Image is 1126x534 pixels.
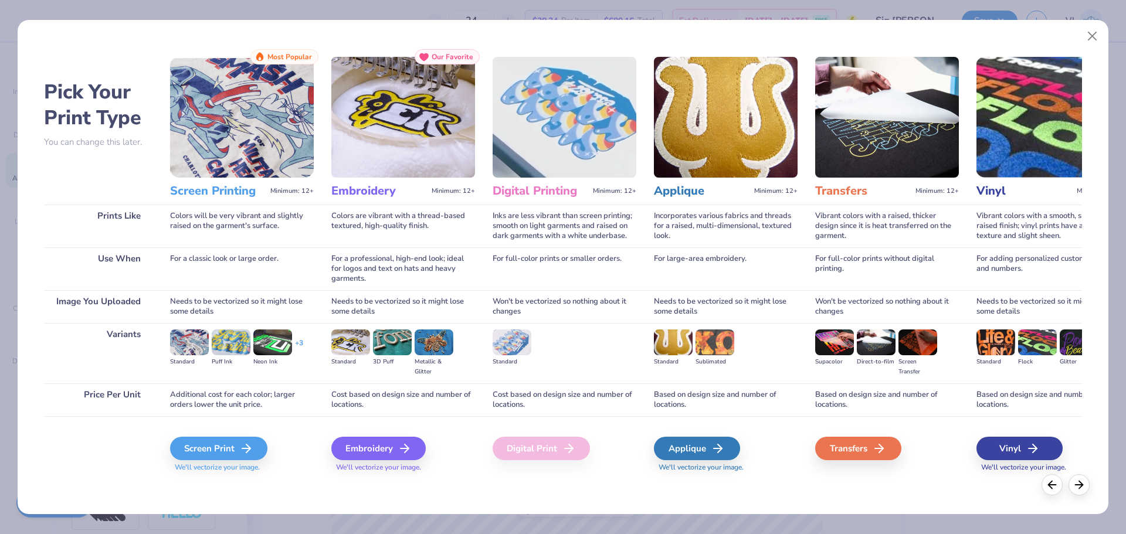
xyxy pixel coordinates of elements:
[815,437,901,460] div: Transfers
[898,329,937,355] img: Screen Transfer
[815,383,959,416] div: Based on design size and number of locations.
[976,462,1120,472] span: We'll vectorize your image.
[976,383,1120,416] div: Based on design size and number of locations.
[1018,329,1057,355] img: Flock
[976,437,1063,460] div: Vinyl
[898,357,937,377] div: Screen Transfer
[331,57,475,178] img: Embroidery
[170,383,314,416] div: Additional cost for each color; larger orders lower the unit price.
[331,437,426,460] div: Embroidery
[295,338,303,358] div: + 3
[331,383,475,416] div: Cost based on design size and number of locations.
[654,357,693,367] div: Standard
[493,357,531,367] div: Standard
[331,462,475,472] span: We'll vectorize your image.
[976,247,1120,290] div: For adding personalized custom names and numbers.
[654,247,798,290] div: For large-area embroidery.
[170,329,209,355] img: Standard
[654,57,798,178] img: Applique
[1018,357,1057,367] div: Flock
[654,329,693,355] img: Standard
[976,329,1015,355] img: Standard
[493,290,636,323] div: Won't be vectorized so nothing about it changes
[1060,329,1098,355] img: Glitter
[915,187,959,195] span: Minimum: 12+
[654,437,740,460] div: Applique
[593,187,636,195] span: Minimum: 12+
[857,329,896,355] img: Direct-to-film
[331,357,370,367] div: Standard
[253,329,292,355] img: Neon Ink
[1077,187,1120,195] span: Minimum: 12+
[654,462,798,472] span: We'll vectorize your image.
[170,357,209,367] div: Standard
[415,329,453,355] img: Metallic & Glitter
[170,437,267,460] div: Screen Print
[170,205,314,247] div: Colors will be very vibrant and slightly raised on the garment's surface.
[170,462,314,472] span: We'll vectorize your image.
[696,357,734,367] div: Sublimated
[170,183,266,199] h3: Screen Printing
[432,187,475,195] span: Minimum: 12+
[815,329,854,355] img: Supacolor
[493,247,636,290] div: For full-color prints or smaller orders.
[976,57,1120,178] img: Vinyl
[44,137,152,147] p: You can change this later.
[331,183,427,199] h3: Embroidery
[493,329,531,355] img: Standard
[857,357,896,367] div: Direct-to-film
[815,183,911,199] h3: Transfers
[270,187,314,195] span: Minimum: 12+
[212,357,250,367] div: Puff Ink
[654,205,798,247] div: Incorporates various fabrics and threads for a raised, multi-dimensional, textured look.
[331,205,475,247] div: Colors are vibrant with a thread-based textured, high-quality finish.
[654,183,749,199] h3: Applique
[815,357,854,367] div: Supacolor
[44,383,152,416] div: Price Per Unit
[44,247,152,290] div: Use When
[331,329,370,355] img: Standard
[815,247,959,290] div: For full-color prints without digital printing.
[1081,25,1104,47] button: Close
[1060,357,1098,367] div: Glitter
[815,205,959,247] div: Vibrant colors with a raised, thicker design since it is heat transferred on the garment.
[815,57,959,178] img: Transfers
[696,329,734,355] img: Sublimated
[373,329,412,355] img: 3D Puff
[44,323,152,383] div: Variants
[493,57,636,178] img: Digital Printing
[373,357,412,367] div: 3D Puff
[170,290,314,323] div: Needs to be vectorized so it might lose some details
[44,290,152,323] div: Image You Uploaded
[976,183,1072,199] h3: Vinyl
[754,187,798,195] span: Minimum: 12+
[170,57,314,178] img: Screen Printing
[170,247,314,290] div: For a classic look or large order.
[493,205,636,247] div: Inks are less vibrant than screen printing; smooth on light garments and raised on dark garments ...
[976,357,1015,367] div: Standard
[331,247,475,290] div: For a professional, high-end look; ideal for logos and text on hats and heavy garments.
[212,329,250,355] img: Puff Ink
[493,437,590,460] div: Digital Print
[253,357,292,367] div: Neon Ink
[44,205,152,247] div: Prints Like
[654,290,798,323] div: Needs to be vectorized so it might lose some details
[654,383,798,416] div: Based on design size and number of locations.
[267,53,312,61] span: Most Popular
[493,383,636,416] div: Cost based on design size and number of locations.
[44,79,152,131] h2: Pick Your Print Type
[415,357,453,377] div: Metallic & Glitter
[815,290,959,323] div: Won't be vectorized so nothing about it changes
[493,183,588,199] h3: Digital Printing
[331,290,475,323] div: Needs to be vectorized so it might lose some details
[976,205,1120,247] div: Vibrant colors with a smooth, slightly raised finish; vinyl prints have a consistent texture and ...
[432,53,473,61] span: Our Favorite
[976,290,1120,323] div: Needs to be vectorized so it might lose some details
